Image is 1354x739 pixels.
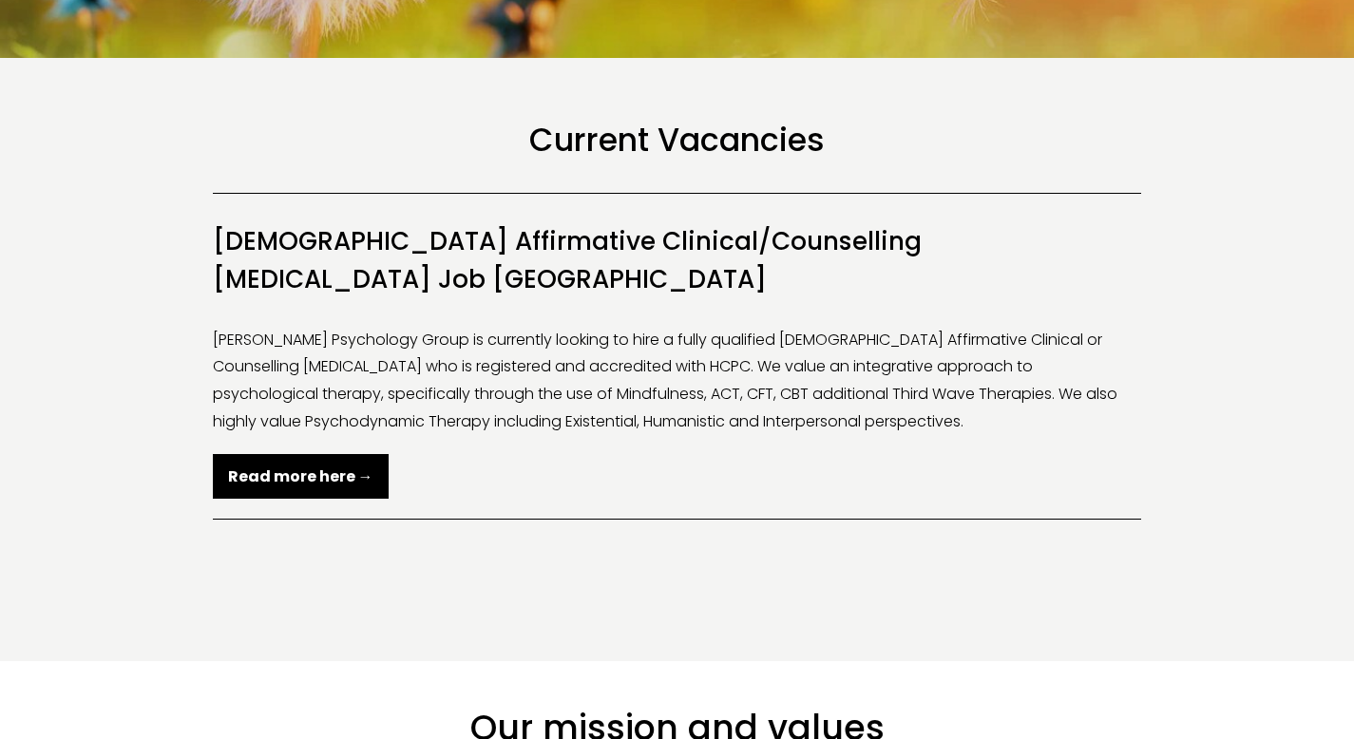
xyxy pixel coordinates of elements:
strong: Read more here → [228,465,373,487]
p: [PERSON_NAME] Psychology Group is currently looking to hire a fully qualified [DEMOGRAPHIC_DATA] ... [213,327,1142,491]
h1: Current Vacancies [213,121,1142,160]
div: [DEMOGRAPHIC_DATA] Affirmative Clinical/Counselling [MEDICAL_DATA] Job [GEOGRAPHIC_DATA] [213,327,1142,520]
a: Read more here → [213,454,389,499]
